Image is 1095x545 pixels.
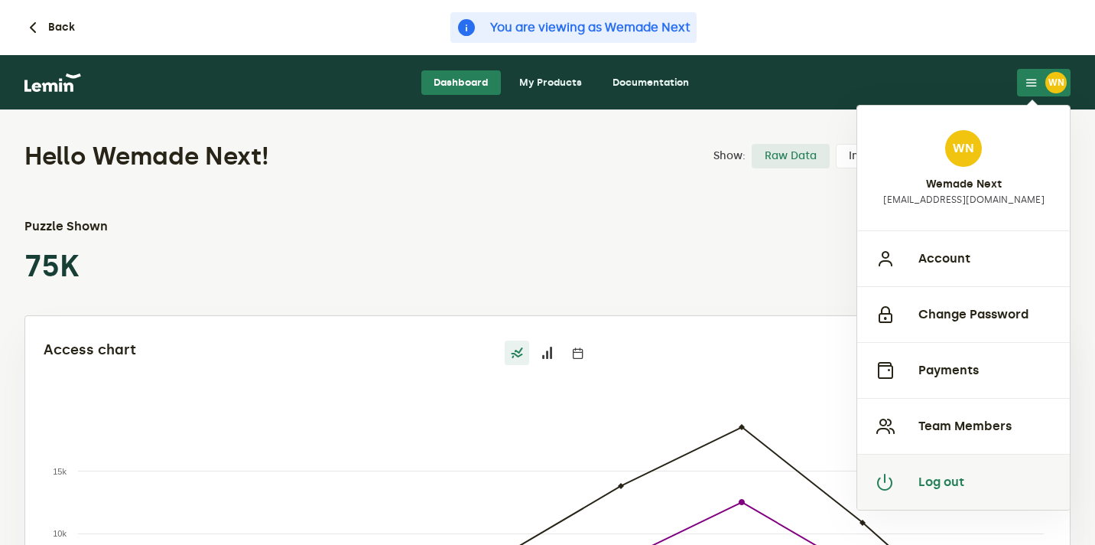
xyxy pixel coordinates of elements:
[24,73,81,92] img: logo
[44,341,379,359] h2: Access chart
[857,398,1070,454] button: Team Members
[752,144,830,168] label: Raw Data
[53,529,67,538] text: 10k
[24,18,75,37] button: Back
[857,342,1070,398] button: Payments
[507,70,594,95] a: My Products
[945,130,982,167] div: WN
[857,286,1070,342] button: Change Password
[53,467,67,476] text: 15k
[883,194,1045,206] p: [EMAIL_ADDRESS][DOMAIN_NAME]
[490,18,690,37] span: You are viewing as Wemade Next
[1045,72,1067,93] div: WN
[24,217,157,236] h3: Puzzle Shown
[421,70,501,95] a: Dashboard
[24,248,157,285] p: 75K
[836,144,903,168] label: Insights
[856,105,1071,511] div: WN
[24,141,607,171] h1: Hello Wemade Next!
[600,70,701,95] a: Documentation
[926,178,1002,191] h4: Wemade Next
[857,230,1070,286] button: Account
[713,150,746,162] label: Show:
[1017,69,1071,96] button: WN
[857,454,1070,510] button: Log out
